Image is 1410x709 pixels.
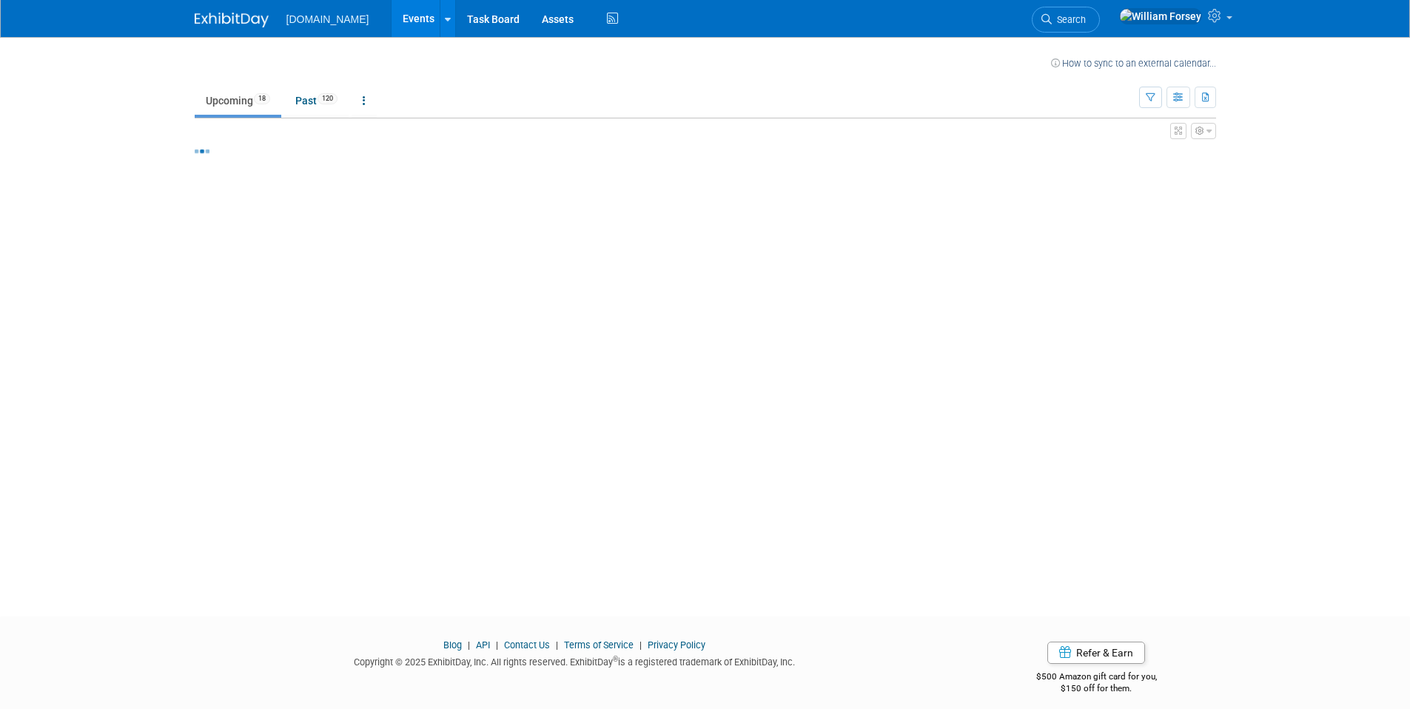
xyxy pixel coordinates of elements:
[476,639,490,651] a: API
[492,639,502,651] span: |
[564,639,634,651] a: Terms of Service
[1119,8,1202,24] img: William Forsey
[286,13,369,25] span: [DOMAIN_NAME]
[195,149,209,153] img: loading...
[1052,14,1086,25] span: Search
[552,639,562,651] span: |
[648,639,705,651] a: Privacy Policy
[636,639,645,651] span: |
[195,87,281,115] a: Upcoming18
[254,93,270,104] span: 18
[1051,58,1216,69] a: How to sync to an external calendar...
[504,639,550,651] a: Contact Us
[284,87,349,115] a: Past120
[318,93,338,104] span: 120
[464,639,474,651] span: |
[195,652,956,669] div: Copyright © 2025 ExhibitDay, Inc. All rights reserved. ExhibitDay is a registered trademark of Ex...
[443,639,462,651] a: Blog
[195,13,269,27] img: ExhibitDay
[1047,642,1145,664] a: Refer & Earn
[977,661,1216,695] div: $500 Amazon gift card for you,
[1032,7,1100,33] a: Search
[977,682,1216,695] div: $150 off for them.
[613,655,618,663] sup: ®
